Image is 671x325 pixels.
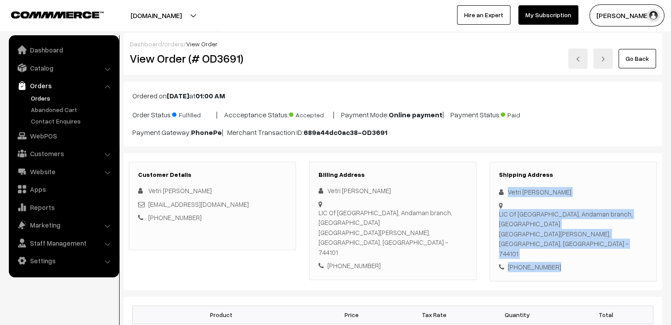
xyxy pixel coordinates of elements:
[130,39,656,49] div: / /
[499,187,648,197] div: Vetri [PERSON_NAME]
[133,306,310,324] th: Product
[304,128,387,137] b: 689a44dc0ac38-OD3691
[191,128,222,137] b: PhonePe
[148,213,202,221] a: [PHONE_NUMBER]
[499,262,648,272] div: [PHONE_NUMBER]
[499,209,648,259] div: LIC Of [GEOGRAPHIC_DATA], Andaman branch, [GEOGRAPHIC_DATA] [GEOGRAPHIC_DATA][PERSON_NAME], [GEOG...
[389,110,442,119] b: Online payment
[619,49,656,68] a: Go Back
[148,187,212,194] span: Vetri [PERSON_NAME]
[319,186,467,196] div: Vetri [PERSON_NAME]
[132,127,653,138] p: Payment Gateway: | Merchant Transaction ID:
[393,306,476,324] th: Tax Rate
[195,91,225,100] b: 01:00 AM
[11,42,116,58] a: Dashboard
[11,78,116,93] a: Orders
[29,105,116,114] a: Abandoned Cart
[310,306,393,324] th: Price
[11,60,116,76] a: Catalog
[499,171,648,179] h3: Shipping Address
[11,181,116,197] a: Apps
[148,200,249,208] a: [EMAIL_ADDRESS][DOMAIN_NAME]
[600,56,606,62] img: right-arrow.png
[11,11,104,18] img: COMMMERCE
[575,56,581,62] img: left-arrow.png
[132,90,653,101] p: Ordered on at
[319,171,467,179] h3: Billing Address
[164,40,184,48] a: orders
[130,52,296,65] h2: View Order (# OD3691)
[11,199,116,215] a: Reports
[186,40,217,48] span: View Order
[138,171,287,179] h3: Customer Details
[457,5,510,25] a: Hire an Expert
[11,128,116,144] a: WebPOS
[11,164,116,179] a: Website
[100,4,213,26] button: [DOMAIN_NAME]
[476,306,559,324] th: Quantity
[289,108,333,120] span: Accepted
[518,5,578,25] a: My Subscription
[589,4,664,26] button: [PERSON_NAME] C
[11,253,116,269] a: Settings
[11,217,116,233] a: Marketing
[319,261,467,271] div: [PHONE_NUMBER]
[11,9,88,19] a: COMMMERCE
[501,108,545,120] span: Paid
[11,235,116,251] a: Staff Management
[172,108,216,120] span: Fulfilled
[132,108,653,120] p: Order Status: | Accceptance Status: | Payment Mode: | Payment Status:
[167,91,189,100] b: [DATE]
[29,93,116,103] a: Orders
[130,40,162,48] a: Dashboard
[559,306,653,324] th: Total
[319,208,467,258] div: LIC Of [GEOGRAPHIC_DATA], Andaman branch, [GEOGRAPHIC_DATA] [GEOGRAPHIC_DATA][PERSON_NAME], [GEOG...
[29,116,116,126] a: Contact Enquires
[11,146,116,161] a: Customers
[647,9,660,22] img: user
